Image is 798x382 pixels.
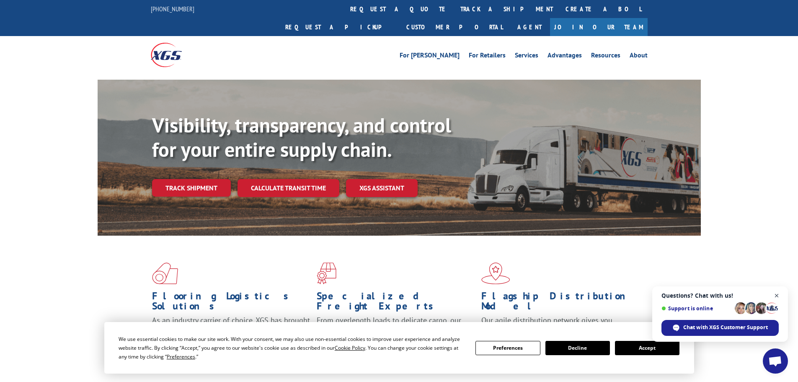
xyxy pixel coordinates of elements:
a: Advantages [547,52,582,61]
a: Services [515,52,538,61]
p: From overlength loads to delicate cargo, our experienced staff knows the best way to move your fr... [317,315,475,353]
button: Accept [615,341,679,355]
span: Our agile distribution network gives you nationwide inventory management on demand. [481,315,635,335]
a: [PHONE_NUMBER] [151,5,194,13]
a: Request a pickup [279,18,400,36]
a: Resources [591,52,620,61]
a: Calculate transit time [238,179,339,197]
a: Track shipment [152,179,231,197]
a: Customer Portal [400,18,509,36]
div: We use essential cookies to make our site work. With your consent, we may also use non-essential ... [119,335,465,361]
span: Questions? Chat with us! [661,292,779,299]
a: Join Our Team [550,18,648,36]
img: xgs-icon-flagship-distribution-model-red [481,262,510,284]
span: Support is online [661,305,732,312]
button: Decline [545,341,610,355]
a: About [630,52,648,61]
span: Cookie Policy [335,344,365,351]
h1: Flagship Distribution Model [481,291,640,315]
b: Visibility, transparency, and control for your entire supply chain. [152,112,451,162]
img: xgs-icon-focused-on-flooring-red [317,262,336,284]
div: Cookie Consent Prompt [104,322,694,374]
span: Chat with XGS Customer Support [683,324,768,331]
h1: Flooring Logistics Solutions [152,291,310,315]
a: For [PERSON_NAME] [400,52,460,61]
a: For Retailers [469,52,506,61]
div: Open chat [763,348,788,374]
h1: Specialized Freight Experts [317,291,475,315]
span: Close chat [772,291,782,301]
span: As an industry carrier of choice, XGS has brought innovation and dedication to flooring logistics... [152,315,310,345]
button: Preferences [475,341,540,355]
img: xgs-icon-total-supply-chain-intelligence-red [152,262,178,284]
a: Agent [509,18,550,36]
span: Preferences [167,353,195,360]
div: Chat with XGS Customer Support [661,320,779,336]
a: XGS ASSISTANT [346,179,418,197]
